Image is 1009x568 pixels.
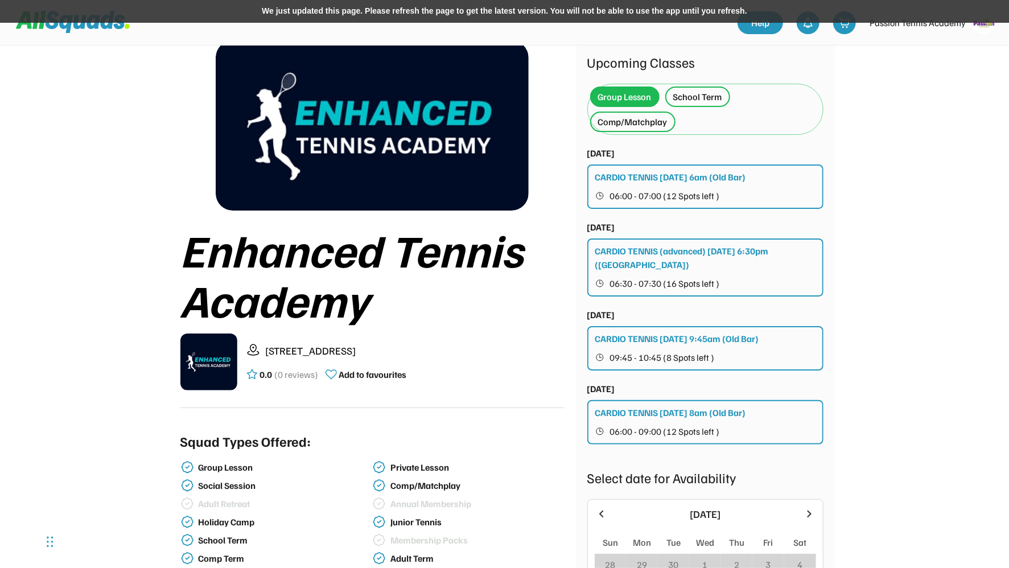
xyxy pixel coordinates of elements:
[372,551,386,565] img: check-verified-01.svg
[372,479,386,492] img: check-verified-01.svg
[673,90,722,104] div: School Term
[199,553,370,564] div: Comp Term
[390,553,562,564] div: Adult Term
[390,535,562,546] div: Membership Packs
[180,533,194,547] img: check-verified-01.svg
[266,343,565,359] div: [STREET_ADDRESS]
[587,467,823,488] div: Select date for Availability
[614,507,797,522] div: [DATE]
[199,462,370,473] div: Group Lesson
[260,368,273,381] div: 0.0
[729,536,744,549] div: Thu
[595,332,759,345] div: CARDIO TENNIS [DATE] 9:45am (Old Bar)
[587,146,615,160] div: [DATE]
[610,427,720,436] span: 06:00 - 09:00 (12 Spots left )
[180,460,194,474] img: check-verified-01.svg
[595,350,817,365] button: 09:45 - 10:45 (8 Spots left )
[595,188,817,203] button: 06:00 - 07:00 (12 Spots left )
[587,52,823,72] div: Upcoming Classes
[793,536,806,549] div: Sat
[595,244,817,271] div: CARDIO TENNIS (advanced) [DATE] 6:30pm ([GEOGRAPHIC_DATA])
[199,480,370,491] div: Social Session
[390,499,562,509] div: Annual Membership
[199,535,370,546] div: School Term
[610,353,715,362] span: 09:45 - 10:45 (8 Spots left )
[180,431,311,451] div: Squad Types Offered:
[180,515,194,529] img: check-verified-01.svg
[390,517,562,528] div: Junior Tennis
[598,90,652,104] div: Group Lesson
[275,368,319,381] div: (0 reviews)
[610,279,720,288] span: 06:30 - 07:30 (16 Spots left )
[633,536,651,549] div: Mon
[180,497,194,511] img: check-verified-01%20%281%29.svg
[372,515,386,529] img: check-verified-01.svg
[610,191,720,200] span: 06:00 - 07:00 (12 Spots left )
[199,517,370,528] div: Holiday Camp
[696,536,714,549] div: Wed
[595,170,746,184] div: CARDIO TENNIS [DATE] 6am (Old Bar)
[180,224,565,324] div: Enhanced Tennis Academy
[180,334,237,390] img: IMG_0194.png
[595,276,817,291] button: 06:30 - 07:30 (16 Spots left )
[372,460,386,474] img: check-verified-01.svg
[595,406,746,419] div: CARDIO TENNIS [DATE] 8am (Old Bar)
[180,551,194,565] img: check-verified-01.svg
[390,462,562,473] div: Private Lesson
[372,533,386,547] img: check-verified-01%20%281%29.svg
[603,536,618,549] div: Sun
[339,368,407,381] div: Add to favourites
[666,536,681,549] div: Tue
[598,115,668,129] div: Comp/Matchplay
[372,497,386,511] img: check-verified-01%20%281%29.svg
[216,40,529,211] img: IMG_0194.png
[764,536,773,549] div: Fri
[180,479,194,492] img: check-verified-01.svg
[595,424,817,439] button: 06:00 - 09:00 (12 Spots left )
[199,499,370,509] div: Adult Retreat
[587,382,615,396] div: [DATE]
[587,308,615,322] div: [DATE]
[587,220,615,234] div: [DATE]
[390,480,562,491] div: Comp/Matchplay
